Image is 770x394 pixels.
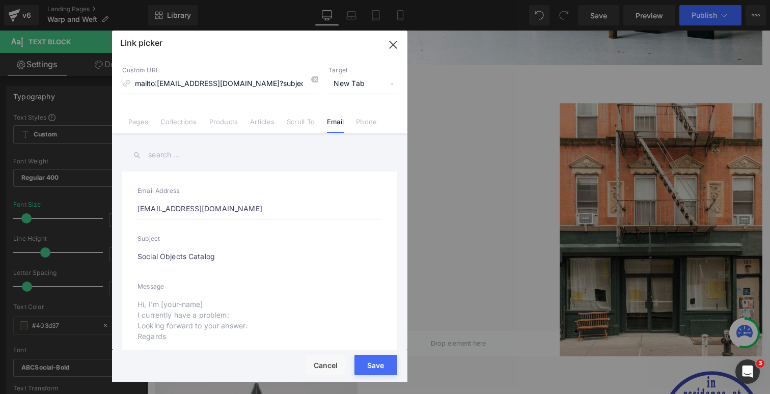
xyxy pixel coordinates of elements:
[328,74,397,94] span: New Tab
[122,66,318,74] p: Custom URL
[306,355,346,375] button: Cancel
[41,291,161,300] a: [EMAIL_ADDRESS][DOMAIN_NAME]
[756,359,764,368] span: 3
[250,118,274,133] a: Articles
[137,246,382,267] input: Need support!
[23,42,195,82] p: For Collectible [US_STATE] 2025, [PERSON_NAME] presents Warp & Weft, a curation of work by nine d...
[209,118,238,133] a: Products
[735,359,760,384] iframe: Intercom live chat
[354,355,397,375] button: Save
[137,198,382,219] input: chris@gempages.help
[122,74,318,94] input: https://gempages.net
[120,38,162,48] p: Link picker
[122,144,397,166] input: search ...
[287,118,315,133] a: Scroll To
[327,118,344,133] a: Email
[328,66,397,74] p: Target
[128,118,148,133] a: Pages
[23,92,195,172] p: Launching at the fair is a series of limited-edition ‘woven’ mirrors designed and produced by [US...
[137,235,382,246] label: Subject
[160,118,197,133] a: Collections
[23,191,195,271] p: Through a group curation of sculptural furniture, lighting and tapestries, by designers including...
[137,187,382,198] label: Email Address
[137,283,382,294] label: Message
[23,291,195,311] p: Email to request the full catalog.
[356,118,377,133] a: Phone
